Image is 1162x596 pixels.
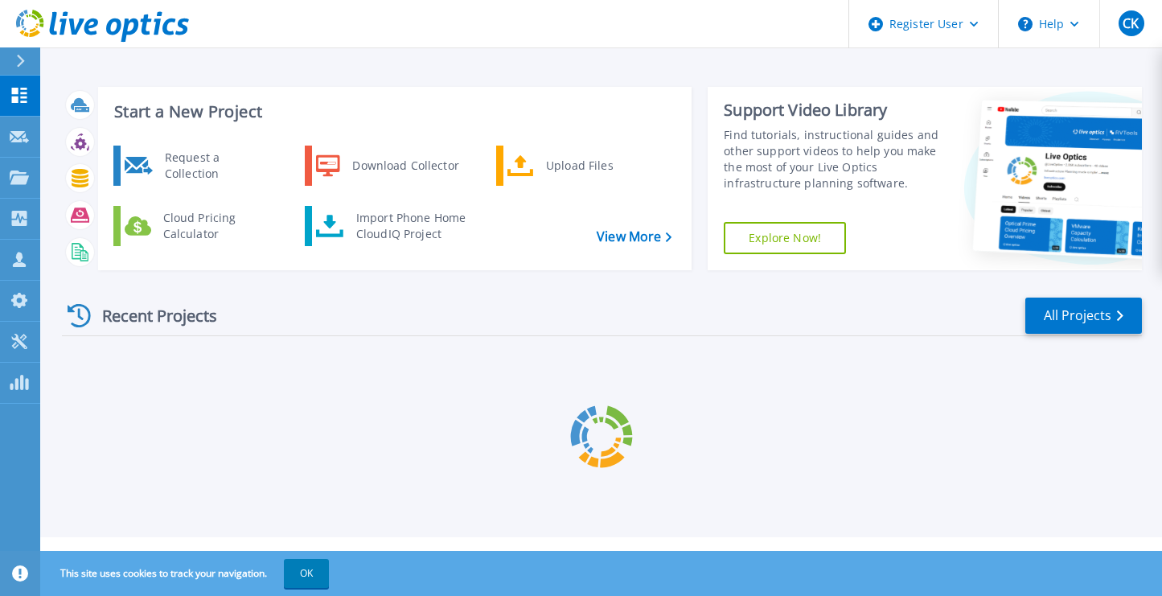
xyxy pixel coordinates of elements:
a: Explore Now! [724,222,846,254]
a: Request a Collection [113,146,278,186]
h3: Start a New Project [114,103,671,121]
div: Download Collector [344,150,466,182]
a: Download Collector [305,146,470,186]
div: Request a Collection [157,150,274,182]
a: View More [597,229,671,245]
a: Upload Files [496,146,661,186]
div: Upload Files [538,150,657,182]
div: Import Phone Home CloudIQ Project [348,210,474,242]
a: All Projects [1025,298,1142,334]
span: This site uses cookies to track your navigation. [44,559,329,588]
div: Cloud Pricing Calculator [155,210,274,242]
div: Recent Projects [62,296,239,335]
span: CK [1123,17,1139,30]
div: Support Video Library [724,100,941,121]
a: Cloud Pricing Calculator [113,206,278,246]
button: OK [284,559,329,588]
div: Find tutorials, instructional guides and other support videos to help you make the most of your L... [724,127,941,191]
